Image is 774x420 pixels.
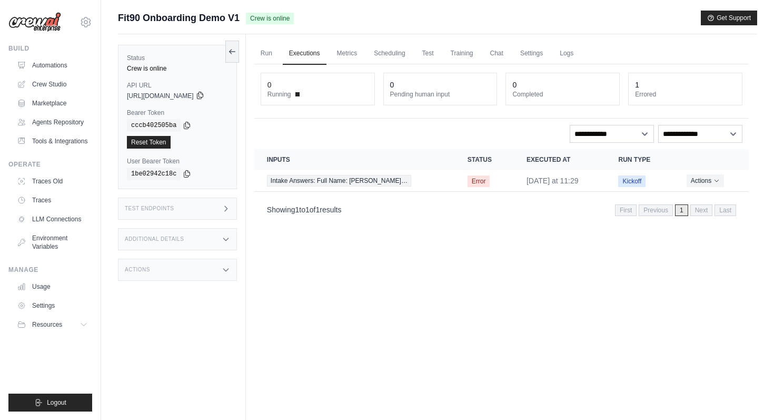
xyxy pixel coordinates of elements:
span: 1 [305,206,310,214]
div: 0 [390,80,394,90]
span: Error [468,175,490,187]
span: Fit90 Onboarding Demo V1 [118,11,240,25]
span: Resources [32,320,62,329]
h3: Test Endpoints [125,206,174,212]
span: Logout [47,398,66,407]
code: 1be02942c18c [127,168,181,180]
a: LLM Connections [13,211,92,228]
h3: Actions [125,267,150,273]
h3: Additional Details [125,236,184,242]
div: 0 [512,80,517,90]
iframe: Chat Widget [721,369,774,420]
label: Bearer Token [127,109,228,117]
a: Scheduling [368,43,411,65]
span: Kickoff [618,175,646,187]
button: Resources [13,316,92,333]
dt: Errored [635,90,736,99]
a: Metrics [331,43,364,65]
button: Get Support [701,11,757,25]
span: Intake Answers: Full Name: [PERSON_NAME]… [267,175,411,187]
time: September 25, 2025 at 11:29 CEST [527,177,579,185]
a: Tools & Integrations [13,133,92,150]
th: Status [455,149,514,170]
a: Automations [13,57,92,74]
section: Crew executions table [254,149,749,223]
span: 1 [675,204,688,216]
a: Executions [283,43,326,65]
dt: Pending human input [390,90,491,99]
span: 1 [315,206,320,214]
div: Manage [8,266,92,274]
a: Training [444,43,480,65]
a: Settings [13,297,92,314]
a: Traces Old [13,173,92,190]
a: Settings [514,43,549,65]
a: Usage [13,278,92,295]
th: Run Type [606,149,673,170]
img: Logo [8,12,61,32]
span: 1 [295,206,300,214]
span: First [615,204,637,216]
div: 0 [267,80,272,90]
dt: Completed [512,90,613,99]
button: Logout [8,394,92,412]
span: Previous [639,204,673,216]
span: Next [690,204,713,216]
a: Agents Repository [13,114,92,131]
a: Marketplace [13,95,92,112]
label: API URL [127,81,228,90]
span: Crew is online [246,13,294,24]
a: Environment Variables [13,230,92,255]
div: Crew is online [127,64,228,73]
a: Traces [13,192,92,209]
div: 1 [635,80,639,90]
p: Showing to of results [267,204,342,215]
label: User Bearer Token [127,157,228,165]
a: Reset Token [127,136,171,149]
a: View execution details for Intake Answers [267,175,442,187]
nav: Pagination [254,196,749,223]
label: Status [127,54,228,62]
div: Operate [8,160,92,169]
a: Chat [484,43,510,65]
button: Actions for execution [687,174,724,187]
th: Inputs [254,149,455,170]
a: Logs [553,43,580,65]
span: [URL][DOMAIN_NAME] [127,92,194,100]
span: Last [715,204,736,216]
nav: Pagination [615,204,736,216]
div: Build [8,44,92,53]
a: Test [416,43,440,65]
span: Running [267,90,291,99]
code: cccb402505ba [127,119,181,132]
th: Executed at [514,149,606,170]
a: Run [254,43,279,65]
a: Crew Studio [13,76,92,93]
